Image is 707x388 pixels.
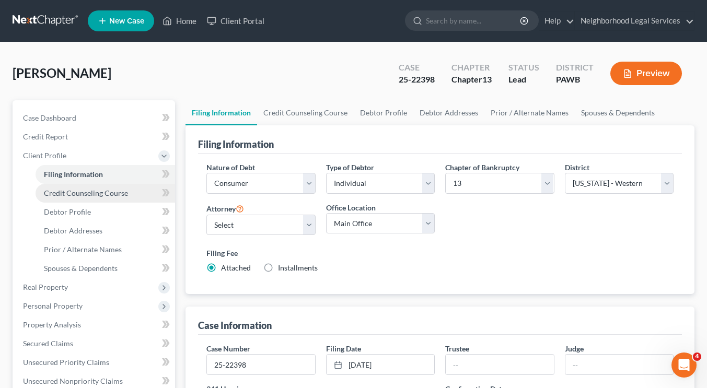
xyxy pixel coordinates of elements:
div: Chapter [451,62,492,74]
input: Search by name... [426,11,521,30]
a: Prior / Alternate Names [484,100,575,125]
label: Filing Fee [206,248,674,258]
label: Attorney [206,202,244,215]
span: Credit Counseling Course [44,189,128,197]
div: 25-22398 [399,74,435,86]
div: District [556,62,594,74]
div: PAWB [556,74,594,86]
a: Credit Report [15,127,175,146]
a: Filing Information [186,100,257,125]
a: Debtor Addresses [413,100,484,125]
span: Prior / Alternate Names [44,245,122,254]
div: Filing Information [198,138,274,150]
span: Property Analysis [23,320,81,329]
label: Filing Date [326,343,361,354]
span: Credit Report [23,132,68,141]
a: Help [539,11,574,30]
span: Debtor Profile [44,207,91,216]
label: Trustee [445,343,469,354]
a: Filing Information [36,165,175,184]
span: Attached [221,263,251,272]
div: Case [399,62,435,74]
a: [DATE] [327,355,434,374]
button: Preview [610,62,682,85]
input: -- [446,355,553,374]
span: Filing Information [44,170,103,179]
label: Case Number [206,343,250,354]
div: Lead [508,74,539,86]
label: Chapter of Bankruptcy [445,162,519,173]
a: Debtor Profile [354,100,413,125]
span: Installments [278,263,318,272]
a: Property Analysis [15,315,175,334]
span: Debtor Addresses [44,226,102,235]
label: Type of Debtor [326,162,374,173]
label: Judge [565,343,584,354]
input: Enter case number... [207,355,315,374]
a: Credit Counseling Course [257,100,354,125]
span: Unsecured Nonpriority Claims [23,377,123,385]
a: Credit Counseling Course [36,184,175,203]
span: Case Dashboard [23,113,76,122]
a: Secured Claims [15,334,175,353]
a: Client Portal [202,11,270,30]
a: Debtor Addresses [36,221,175,240]
input: -- [565,355,673,374]
span: Client Profile [23,151,66,160]
span: Real Property [23,283,68,291]
span: New Case [109,17,144,25]
span: 13 [482,74,492,84]
a: Neighborhood Legal Services [575,11,694,30]
label: Office Location [326,202,376,213]
span: [PERSON_NAME] [13,65,111,80]
span: Personal Property [23,301,83,310]
a: Home [157,11,202,30]
div: Case Information [198,319,272,332]
label: District [565,162,589,173]
a: Case Dashboard [15,109,175,127]
span: Secured Claims [23,339,73,348]
span: Unsecured Priority Claims [23,358,109,367]
a: Prior / Alternate Names [36,240,175,259]
a: Spouses & Dependents [575,100,661,125]
a: Unsecured Priority Claims [15,353,175,372]
div: Status [508,62,539,74]
label: Nature of Debt [206,162,255,173]
span: 4 [693,352,701,361]
span: Spouses & Dependents [44,264,118,273]
iframe: Intercom live chat [671,352,697,378]
a: Debtor Profile [36,203,175,221]
div: Chapter [451,74,492,86]
a: Spouses & Dependents [36,259,175,278]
